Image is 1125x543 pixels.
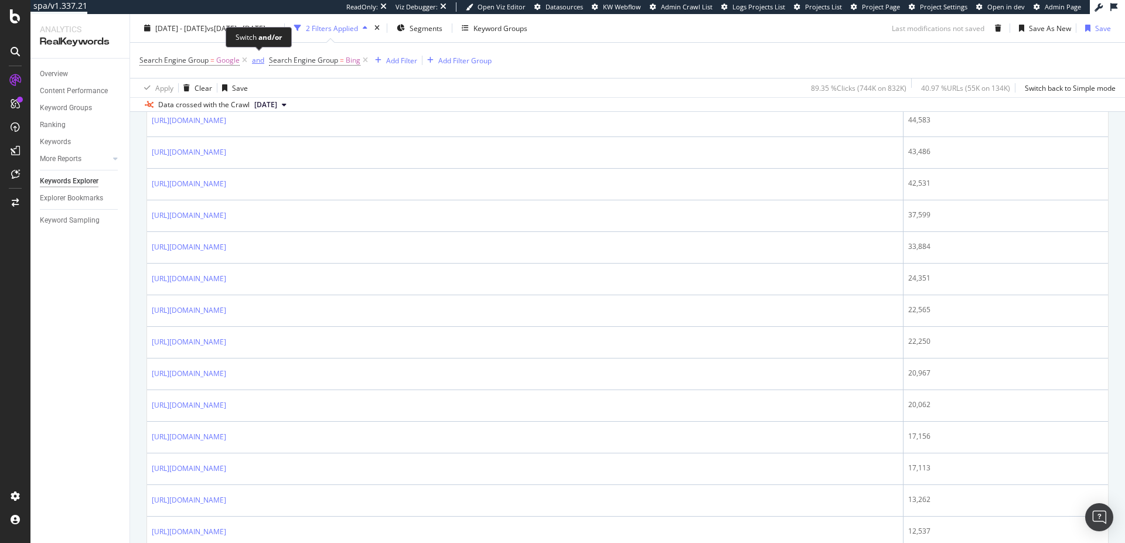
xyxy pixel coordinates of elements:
div: 33,884 [908,241,1103,252]
div: 44,583 [908,115,1103,125]
div: 89.35 % Clicks ( 744K on 832K ) [811,83,906,93]
button: Add Filter [370,53,417,67]
div: Keyword Groups [40,102,92,114]
div: Add Filter [386,55,417,65]
span: Open in dev [987,2,1025,11]
div: Data crossed with the Crawl [158,100,250,110]
div: ReadOnly: [346,2,378,12]
div: Keywords [40,136,71,148]
button: Save As New [1014,19,1071,37]
div: 20,062 [908,399,1103,410]
button: and [252,54,264,66]
div: Clear [195,83,212,93]
a: Admin Page [1034,2,1081,12]
a: Project Settings [909,2,967,12]
div: 17,113 [908,463,1103,473]
div: and/or [258,32,282,42]
a: [URL][DOMAIN_NAME] [152,273,226,285]
a: Logs Projects List [721,2,785,12]
a: More Reports [40,153,110,165]
div: 40.97 % URLs ( 55K on 134K ) [921,83,1010,93]
a: Projects List [794,2,842,12]
a: Ranking [40,119,121,131]
div: Save [232,83,248,93]
div: 37,599 [908,210,1103,220]
span: 2025 Aug. 25th [254,100,277,110]
div: Switch [236,32,282,42]
a: [URL][DOMAIN_NAME] [152,241,226,253]
a: KW Webflow [592,2,641,12]
div: times [372,22,382,34]
span: Admin Crawl List [661,2,712,11]
span: = [210,55,214,65]
div: Overview [40,68,68,80]
span: [DATE] - [DATE] [155,23,207,33]
div: Viz Debugger: [396,2,438,12]
a: [URL][DOMAIN_NAME] [152,368,226,380]
span: Project Settings [920,2,967,11]
div: and [252,55,264,65]
div: Keywords Explorer [40,175,98,187]
div: Save As New [1029,23,1071,33]
a: Datasources [534,2,583,12]
div: 24,351 [908,273,1103,284]
div: Save [1095,23,1111,33]
a: Project Page [851,2,900,12]
span: Search Engine Group [139,55,209,65]
span: vs [DATE] - [DATE] [207,23,265,33]
a: Content Performance [40,85,121,97]
a: Explorer Bookmarks [40,192,121,204]
button: 2 Filters Applied [289,19,372,37]
a: [URL][DOMAIN_NAME] [152,115,226,127]
a: Overview [40,68,121,80]
span: Admin Page [1045,2,1081,11]
div: Content Performance [40,85,108,97]
a: [URL][DOMAIN_NAME] [152,526,226,538]
div: Apply [155,83,173,93]
div: 22,565 [908,305,1103,315]
div: 22,250 [908,336,1103,347]
div: Last modifications not saved [892,23,984,33]
div: Ranking [40,119,66,131]
button: [DATE] - [DATE]vs[DATE] - [DATE] [139,19,279,37]
div: 13,262 [908,494,1103,505]
a: [URL][DOMAIN_NAME] [152,399,226,411]
button: [DATE] [250,98,291,112]
span: Google [216,52,240,69]
div: RealKeywords [40,35,120,49]
div: More Reports [40,153,81,165]
span: Open Viz Editor [478,2,526,11]
div: 12,537 [908,526,1103,537]
div: 2 Filters Applied [306,23,358,33]
a: Keyword Groups [40,102,121,114]
span: Search Engine Group [269,55,338,65]
a: [URL][DOMAIN_NAME] [152,431,226,443]
span: KW Webflow [603,2,641,11]
div: Open Intercom Messenger [1085,503,1113,531]
span: = [340,55,344,65]
button: Segments [392,19,447,37]
button: Save [1080,19,1111,37]
button: Save [217,78,248,97]
span: Segments [410,23,442,33]
span: Bing [346,52,360,69]
a: [URL][DOMAIN_NAME] [152,336,226,348]
a: [URL][DOMAIN_NAME] [152,463,226,474]
button: Switch back to Simple mode [1020,78,1116,97]
div: 43,486 [908,146,1103,157]
a: Keywords Explorer [40,175,121,187]
span: Logs Projects List [732,2,785,11]
a: [URL][DOMAIN_NAME] [152,146,226,158]
button: Apply [139,78,173,97]
div: Switch back to Simple mode [1025,83,1116,93]
div: Analytics [40,23,120,35]
a: [URL][DOMAIN_NAME] [152,210,226,221]
div: Keyword Groups [473,23,527,33]
div: 20,967 [908,368,1103,378]
button: Add Filter Group [422,53,492,67]
a: Open in dev [976,2,1025,12]
div: Add Filter Group [438,55,492,65]
a: Open Viz Editor [466,2,526,12]
span: Project Page [862,2,900,11]
button: Keyword Groups [457,19,532,37]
